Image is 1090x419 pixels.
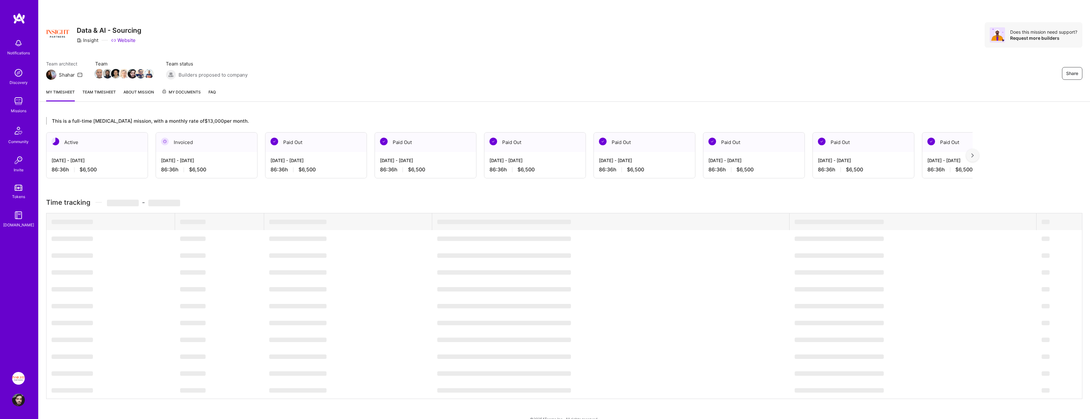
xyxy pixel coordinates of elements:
span: ‌ [52,253,93,258]
div: [DOMAIN_NAME] [3,222,34,228]
div: 86:36 h [708,166,799,173]
span: Builders proposed to company [179,72,248,78]
a: Team Member Avatar [112,68,120,79]
img: Paid Out [818,138,826,145]
img: Paid Out [599,138,607,145]
a: Team Member Avatar [103,68,112,79]
span: ‌ [269,321,327,325]
span: ‌ [1042,354,1050,359]
span: ‌ [1042,270,1050,275]
span: ‌ [795,388,884,393]
span: $6,500 [627,166,644,173]
div: Request more builders [1010,35,1077,41]
img: Paid Out [708,138,716,145]
div: Invite [14,167,24,173]
span: ‌ [269,388,327,393]
span: Share [1066,70,1078,77]
div: Invoiced [156,133,257,152]
img: Team Member Avatar [144,69,154,79]
div: Paid Out [484,133,586,152]
div: Community [8,138,29,145]
div: Active [46,133,148,152]
a: Insight Partners: Data & AI - Sourcing [11,372,26,385]
img: Invite [12,154,25,167]
i: icon Mail [77,72,82,77]
span: ‌ [1042,304,1050,308]
div: This is a full-time [MEDICAL_DATA] mission, with a monthly rate of $13,000 per month. [46,117,973,125]
img: Avatar [990,27,1005,43]
a: Website [111,37,136,44]
div: Paid Out [265,133,367,152]
span: ‌ [437,321,571,325]
span: ‌ [180,321,206,325]
span: ‌ [269,304,327,308]
div: Notifications [7,50,30,56]
div: 86:36 h [52,166,143,173]
div: [DATE] - [DATE] [271,157,362,164]
a: Team Member Avatar [120,68,128,79]
span: - [107,198,180,206]
img: teamwork [12,95,25,107]
span: ‌ [180,287,206,292]
span: ‌ [795,304,884,308]
span: ‌ [269,287,327,292]
span: ‌ [52,304,93,308]
span: ‌ [52,354,93,359]
span: ‌ [180,338,206,342]
div: 86:36 h [271,166,362,173]
span: ‌ [437,253,571,258]
span: ‌ [269,354,327,359]
span: ‌ [795,237,884,241]
span: ‌ [52,220,93,224]
img: logo [13,13,25,24]
span: ‌ [437,354,571,359]
img: Insight Partners: Data & AI - Sourcing [12,372,25,385]
div: [DATE] - [DATE] [161,157,252,164]
img: Team Member Avatar [119,69,129,79]
img: Builders proposed to company [166,70,176,80]
img: Team Member Avatar [103,69,112,79]
div: Insight [77,37,98,44]
span: ‌ [795,371,884,376]
span: ‌ [437,388,571,393]
span: ‌ [437,304,571,308]
span: ‌ [52,338,93,342]
span: ‌ [1042,371,1050,376]
span: ‌ [795,354,884,359]
span: ‌ [180,371,206,376]
span: ‌ [437,287,571,292]
div: Paid Out [813,133,914,152]
span: ‌ [795,338,884,342]
img: Paid Out [271,138,278,145]
img: Team Member Avatar [95,69,104,79]
div: 86:36 h [380,166,471,173]
span: $6,500 [408,166,425,173]
button: Share [1062,67,1082,80]
span: ‌ [148,200,180,206]
a: My timesheet [46,89,75,101]
span: ‌ [269,220,327,224]
span: ‌ [1042,321,1050,325]
a: My Documents [162,89,201,101]
span: ‌ [1042,220,1050,224]
img: Team Member Avatar [111,69,121,79]
img: Company Logo [46,22,69,45]
span: ‌ [269,237,327,241]
a: Team Member Avatar [137,68,145,79]
img: Paid Out [380,138,388,145]
div: [DATE] - [DATE] [52,157,143,164]
div: 86:36 h [818,166,909,173]
img: guide book [12,209,25,222]
span: ‌ [180,388,206,393]
span: Team [95,60,153,67]
span: $6,500 [80,166,97,173]
span: ‌ [1042,388,1050,393]
span: ‌ [269,270,327,275]
div: [DATE] - [DATE] [927,157,1018,164]
div: Paid Out [703,133,805,152]
div: [DATE] - [DATE] [380,157,471,164]
span: ‌ [437,220,571,224]
img: Team Member Avatar [128,69,137,79]
span: ‌ [52,371,93,376]
span: ‌ [180,270,206,275]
